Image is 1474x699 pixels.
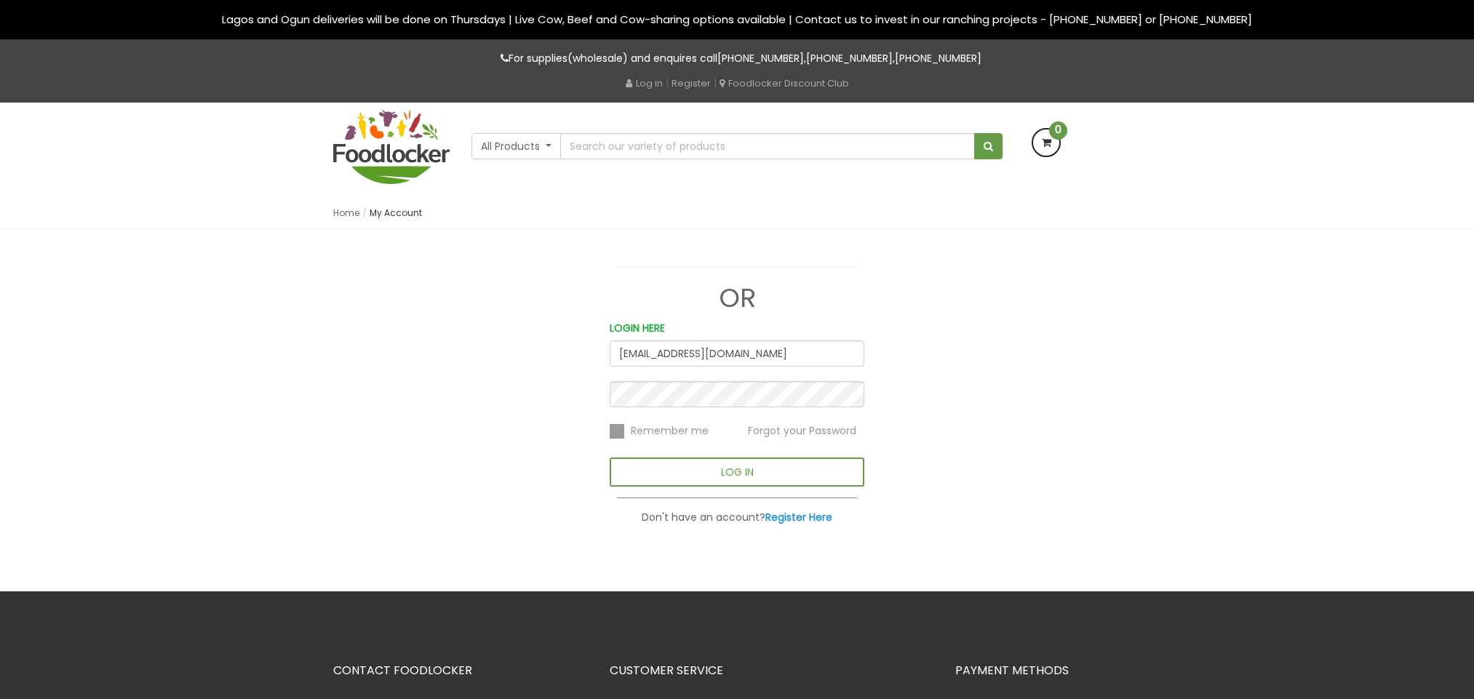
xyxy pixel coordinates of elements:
[672,76,711,90] a: Register
[333,50,1141,67] p: For supplies(wholesale) and enquires call , ,
[222,12,1252,27] span: Lagos and Ogun deliveries will be done on Thursdays | Live Cow, Beef and Cow-sharing options avai...
[1049,121,1067,140] span: 0
[714,76,717,90] span: |
[806,51,893,65] a: [PHONE_NUMBER]
[610,320,665,337] label: LOGIN HERE
[748,423,856,438] span: Forgot your Password
[955,664,1141,677] h3: PAYMENT METHODS
[610,509,864,526] p: Don't have an account?
[610,458,864,487] button: LOG IN
[560,133,975,159] input: Search our variety of products
[471,133,561,159] button: All Products
[626,76,663,90] a: Log in
[333,207,359,219] a: Home
[717,51,804,65] a: [PHONE_NUMBER]
[748,423,856,437] a: Forgot your Password
[610,664,933,677] h3: CUSTOMER SERVICE
[610,284,864,313] h1: OR
[720,76,849,90] a: Foodlocker Discount Club
[631,423,709,438] span: Remember me
[895,51,981,65] a: [PHONE_NUMBER]
[765,510,832,524] a: Register Here
[333,664,588,677] h3: CONTACT FOODLOCKER
[610,340,864,367] input: Email
[333,110,450,184] img: FoodLocker
[666,76,669,90] span: |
